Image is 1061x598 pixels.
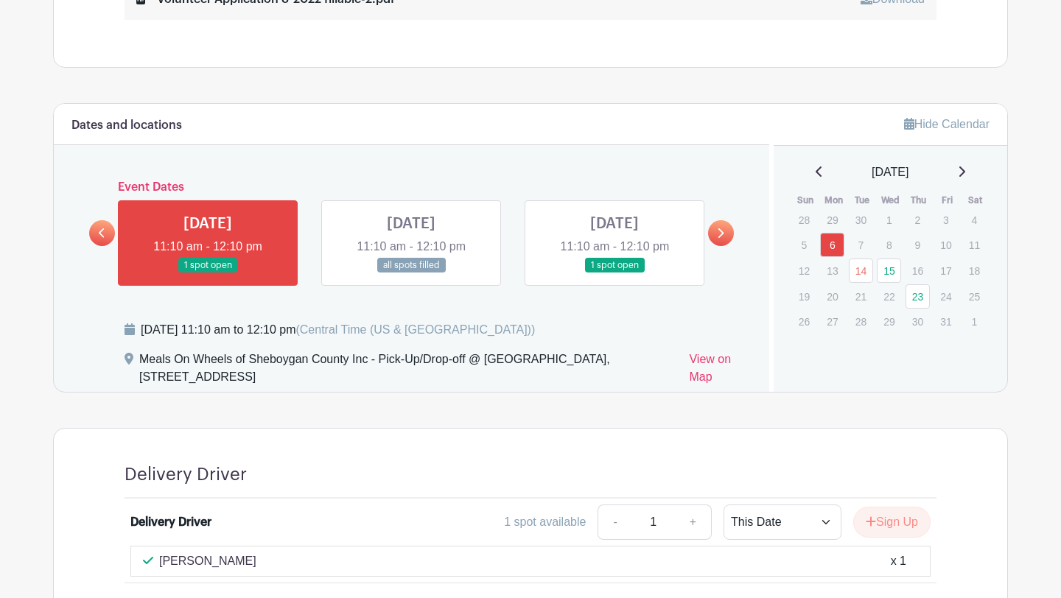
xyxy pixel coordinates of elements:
[962,310,987,333] p: 1
[891,552,906,570] div: x 1
[876,193,905,208] th: Wed
[130,513,211,531] div: Delivery Driver
[819,193,848,208] th: Mon
[962,193,990,208] th: Sat
[962,259,987,282] p: 18
[849,310,873,333] p: 28
[598,504,631,540] a: -
[934,285,958,308] p: 24
[115,180,708,194] h6: Event Dates
[792,310,816,333] p: 26
[71,119,182,133] h6: Dates and locations
[791,193,820,208] th: Sun
[877,258,901,283] a: 15
[820,208,844,231] p: 29
[141,321,535,339] div: [DATE] 11:10 am to 12:10 pm
[792,208,816,231] p: 28
[906,259,930,282] p: 16
[877,285,901,308] p: 22
[906,310,930,333] p: 30
[906,208,930,231] p: 2
[849,233,873,256] p: 7
[934,259,958,282] p: 17
[849,285,873,308] p: 21
[934,208,958,231] p: 3
[933,193,962,208] th: Fri
[849,258,873,283] a: 14
[820,310,844,333] p: 27
[820,285,844,308] p: 20
[962,208,987,231] p: 4
[504,513,586,531] div: 1 spot available
[906,284,930,309] a: 23
[125,464,247,485] h4: Delivery Driver
[820,233,844,257] a: 6
[934,310,958,333] p: 31
[877,310,901,333] p: 29
[934,233,958,256] p: 10
[962,233,987,256] p: 11
[792,233,816,256] p: 5
[962,285,987,308] p: 25
[906,233,930,256] p: 9
[904,118,990,130] a: Hide Calendar
[877,208,901,231] p: 1
[675,504,712,540] a: +
[295,323,535,336] span: (Central Time (US & [GEOGRAPHIC_DATA]))
[872,163,908,181] span: [DATE]
[820,259,844,282] p: 13
[877,233,901,256] p: 8
[905,193,934,208] th: Thu
[139,351,677,392] div: Meals On Wheels of Sheboygan County Inc - Pick-Up/Drop-off @ [GEOGRAPHIC_DATA], [STREET_ADDRESS]
[159,552,256,570] p: [PERSON_NAME]
[848,193,877,208] th: Tue
[792,259,816,282] p: 12
[689,351,751,392] a: View on Map
[849,208,873,231] p: 30
[792,285,816,308] p: 19
[853,507,931,538] button: Sign Up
